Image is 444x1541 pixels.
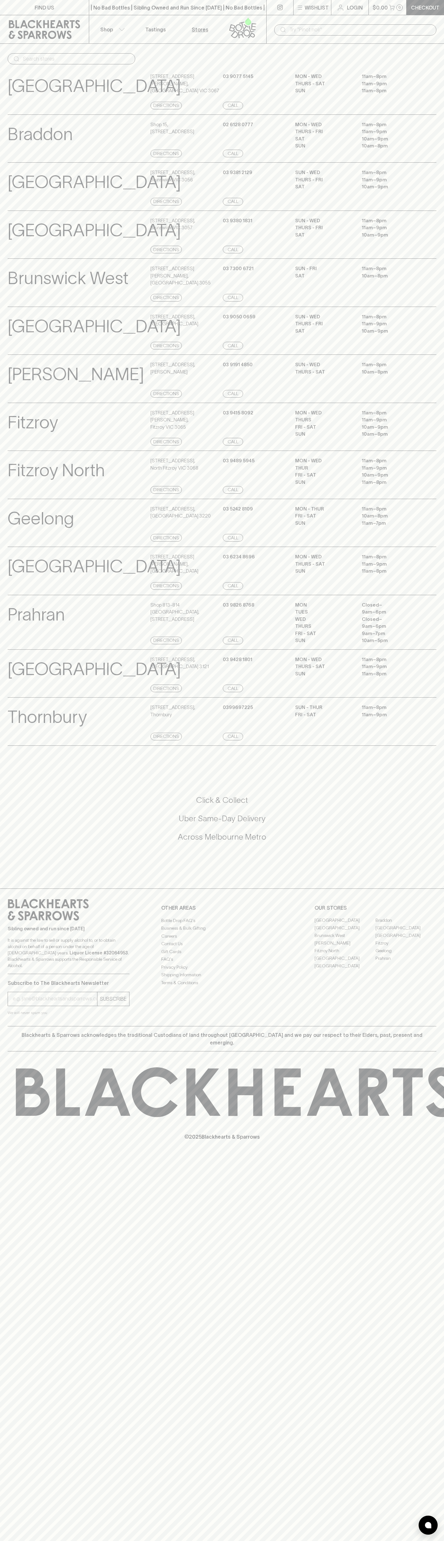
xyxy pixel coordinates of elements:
a: Call [223,390,243,398]
p: 11am – 9pm [362,561,419,568]
a: Gift Cards [161,948,283,955]
p: THURS [295,416,352,424]
a: Call [223,438,243,445]
a: [GEOGRAPHIC_DATA] [315,924,375,932]
p: SUN [295,637,352,644]
p: 11am – 7pm [362,520,419,527]
p: 9am – 6pm [362,623,419,630]
a: Directions [150,294,182,302]
p: THURS [295,623,352,630]
p: SUN [295,568,352,575]
p: SUN [295,431,352,438]
p: MON - WED [295,409,352,417]
a: [GEOGRAPHIC_DATA] [375,924,436,932]
strong: Liquor License #32064953 [70,950,128,955]
p: [GEOGRAPHIC_DATA] [8,217,181,244]
p: THURS - FRI [295,176,352,184]
p: Closed – [362,616,419,623]
a: Fitzroy [375,940,436,947]
p: 10am – 9pm [362,135,419,143]
a: Directions [150,582,182,590]
p: FRI - SAT [295,424,352,431]
a: Fitzroy North [315,947,375,955]
p: SUN [295,479,352,486]
p: [STREET_ADDRESS] , Brunswick VIC 3056 [150,169,195,183]
p: SUN [295,670,352,678]
img: bubble-icon [425,1522,431,1528]
p: 03 9381 2129 [223,169,252,176]
p: 03 9415 8092 [223,409,253,417]
p: Sun - Thur [295,704,352,711]
p: 03 5242 8109 [223,505,253,513]
p: SUN - WED [295,169,352,176]
p: 11am – 9pm [362,663,419,670]
a: Call [223,534,243,542]
p: [GEOGRAPHIC_DATA] [8,553,181,580]
p: 10am – 8pm [362,142,419,150]
a: Directions [150,198,182,205]
p: 10am – 9pm [362,424,419,431]
p: 11am – 9pm [362,224,419,231]
a: Shipping Information [161,971,283,979]
p: 03 9380 1831 [223,217,252,224]
a: Call [223,733,243,740]
p: Shop 813-814 [GEOGRAPHIC_DATA] , [STREET_ADDRESS] [150,601,221,623]
p: 03 9191 4850 [223,361,253,368]
p: [STREET_ADDRESS][PERSON_NAME] , [GEOGRAPHIC_DATA] VIC 3067 [150,73,221,94]
a: Call [223,582,243,590]
p: SUN - WED [295,217,352,224]
a: [GEOGRAPHIC_DATA] [315,962,375,970]
p: Brunswick West [8,265,129,291]
h5: Uber Same-Day Delivery [8,813,436,824]
a: Directions [150,342,182,349]
p: 11am – 9pm [362,416,419,424]
p: [STREET_ADDRESS] , North Fitzroy VIC 3068 [150,457,198,471]
p: Braddon [8,121,73,147]
p: THURS - FRI [295,224,352,231]
p: 10am – 9pm [362,328,419,335]
p: SUBSCRIBE [100,995,127,1003]
a: [GEOGRAPHIC_DATA] [375,932,436,940]
p: It is against the law to sell or supply alcohol to, or to obtain alcohol on behalf of a person un... [8,937,129,969]
p: Closed – [362,601,419,609]
p: 11am – 8pm [362,87,419,94]
a: Business & Bulk Gifting [161,925,283,932]
p: MON - WED [295,656,352,663]
input: Search stores [23,54,130,64]
p: 03 6234 8696 [223,553,255,561]
p: THURS - SAT [295,663,352,670]
p: OUR STORES [315,904,436,912]
p: [STREET_ADDRESS][PERSON_NAME] , [GEOGRAPHIC_DATA] [150,553,221,575]
p: SUN - WED [295,313,352,321]
p: 11am – 8pm [362,505,419,513]
p: Shop 15 , [STREET_ADDRESS] [150,121,194,135]
a: Brunswick West [315,932,375,940]
a: [GEOGRAPHIC_DATA] [315,917,375,924]
a: Directions [150,637,182,644]
p: WED [295,616,352,623]
p: 10am – 9pm [362,471,419,479]
p: THURS - SAT [295,80,352,88]
p: Stores [192,26,208,33]
p: 11am – 8pm [362,409,419,417]
p: [GEOGRAPHIC_DATA] [8,313,181,340]
p: 02 6128 0777 [223,121,253,128]
p: 11am – 9pm [362,80,419,88]
p: MON - WED [295,457,352,465]
a: Call [223,342,243,349]
p: Wishlist [305,4,329,11]
button: SUBSCRIBE [97,992,129,1006]
a: Directions [150,246,182,253]
p: 11am – 8pm [362,361,419,368]
p: 11am – 8pm [362,479,419,486]
p: 11am – 8pm [362,265,419,272]
a: Terms & Conditions [161,979,283,986]
p: 11am – 8pm [362,568,419,575]
p: 11am – 9pm [362,176,419,184]
p: 11am – 8pm [362,457,419,465]
p: 11am – 9pm [362,320,419,328]
p: SUN - FRI [295,265,352,272]
p: OTHER AREAS [161,904,283,912]
p: MON - THUR [295,505,352,513]
p: 10am – 8pm [362,431,419,438]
